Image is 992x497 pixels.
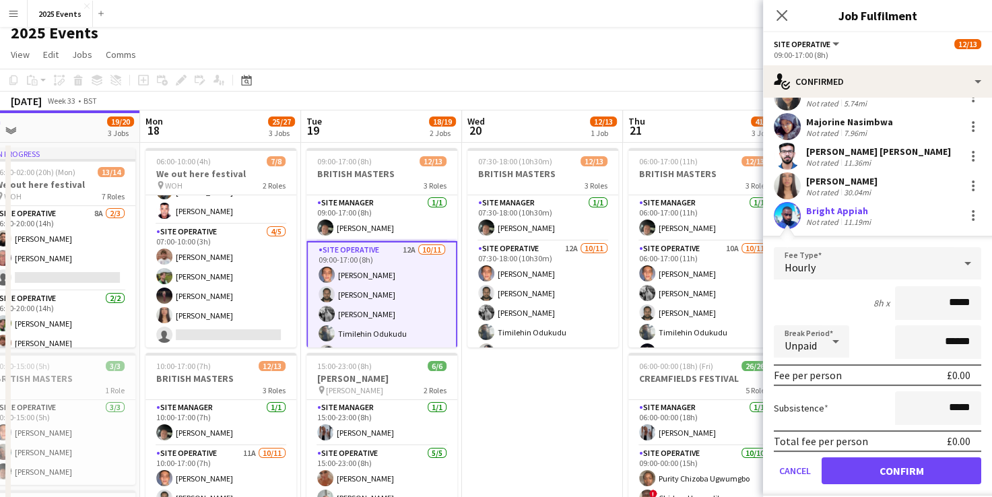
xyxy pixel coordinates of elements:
[467,241,618,486] app-card-role: Site Operative12A10/1107:30-18:00 (10h30m)[PERSON_NAME][PERSON_NAME][PERSON_NAME]Timilehin Odukud...
[774,457,816,484] button: Cancel
[774,39,841,49] button: Site Operative
[424,385,447,395] span: 2 Roles
[581,156,607,166] span: 12/13
[11,23,98,43] h1: 2025 Events
[628,195,779,241] app-card-role: Site Manager1/106:00-17:00 (11h)[PERSON_NAME]
[741,361,768,371] span: 26/26
[763,7,992,24] h3: Job Fulfilment
[628,372,779,385] h3: CREAMFIELDS FESTIVAL
[306,148,457,347] app-job-card: 09:00-17:00 (8h)12/13BRITISH MASTERS3 RolesSite Manager1/109:00-17:00 (8h)[PERSON_NAME]Site Opera...
[156,361,211,371] span: 10:00-17:00 (7h)
[628,115,645,127] span: Thu
[841,98,869,108] div: 5.74mi
[806,205,873,217] div: Bright Appiah
[467,168,618,180] h3: BRITISH MASTERS
[306,241,457,489] app-card-role: Site Operative12A10/1109:00-17:00 (8h)[PERSON_NAME][PERSON_NAME][PERSON_NAME]Timilehin Odukudu
[420,156,447,166] span: 12/13
[822,457,981,484] button: Confirm
[806,145,951,158] div: [PERSON_NAME] [PERSON_NAME]
[639,361,713,371] span: 06:00-00:00 (18h) (Fri)
[263,385,286,395] span: 3 Roles
[11,48,30,61] span: View
[841,187,873,197] div: 30.04mi
[467,148,618,347] app-job-card: 07:30-18:00 (10h30m)12/13BRITISH MASTERS3 RolesSite Manager1/107:30-18:00 (10h30m)[PERSON_NAME]Si...
[424,180,447,191] span: 3 Roles
[156,156,211,166] span: 06:00-10:00 (4h)
[785,261,816,274] span: Hourly
[72,48,92,61] span: Jobs
[145,372,296,385] h3: BRITISH MASTERS
[628,241,779,486] app-card-role: Site Operative10A10/1106:00-17:00 (11h)[PERSON_NAME][PERSON_NAME][PERSON_NAME]Timilehin Odukudu[P...
[430,128,455,138] div: 2 Jobs
[628,400,779,446] app-card-role: Site Manager1/106:00-00:00 (18h)[PERSON_NAME]
[639,156,698,166] span: 06:00-17:00 (11h)
[5,46,35,63] a: View
[752,128,777,138] div: 3 Jobs
[873,297,890,309] div: 8h x
[428,361,447,371] span: 6/6
[4,191,22,201] span: WOH
[628,168,779,180] h3: BRITISH MASTERS
[746,180,768,191] span: 3 Roles
[317,361,372,371] span: 15:00-23:00 (8h)
[306,195,457,241] app-card-role: Site Manager1/109:00-17:00 (8h)[PERSON_NAME]
[429,117,456,127] span: 18/19
[467,195,618,241] app-card-role: Site Manager1/107:30-18:00 (10h30m)[PERSON_NAME]
[317,156,372,166] span: 09:00-17:00 (8h)
[100,46,141,63] a: Comms
[806,175,878,187] div: [PERSON_NAME]
[165,180,183,191] span: WOH
[269,128,294,138] div: 3 Jobs
[306,400,457,446] app-card-role: Site Manager1/115:00-23:00 (8h)[PERSON_NAME]
[774,50,981,60] div: 09:00-17:00 (8h)
[841,158,873,168] div: 11.36mi
[145,168,296,180] h3: We out here festival
[785,339,817,352] span: Unpaid
[467,115,485,127] span: Wed
[465,123,485,138] span: 20
[306,168,457,180] h3: BRITISH MASTERS
[841,128,869,138] div: 7.96mi
[98,167,125,177] span: 13/14
[763,65,992,98] div: Confirmed
[746,385,768,395] span: 5 Roles
[263,180,286,191] span: 2 Roles
[806,128,841,138] div: Not rated
[947,368,970,382] div: £0.00
[84,96,97,106] div: BST
[105,385,125,395] span: 1 Role
[107,117,134,127] span: 19/20
[306,115,322,127] span: Tue
[143,123,163,138] span: 18
[67,46,98,63] a: Jobs
[774,402,828,414] label: Subsistence
[306,372,457,385] h3: [PERSON_NAME]
[11,94,42,108] div: [DATE]
[38,46,64,63] a: Edit
[102,191,125,201] span: 7 Roles
[43,48,59,61] span: Edit
[145,400,296,446] app-card-role: Site Manager1/110:00-17:00 (7h)[PERSON_NAME]
[106,361,125,371] span: 3/3
[628,148,779,347] app-job-card: 06:00-17:00 (11h)12/13BRITISH MASTERS3 RolesSite Manager1/106:00-17:00 (11h)[PERSON_NAME]Site Ope...
[145,115,163,127] span: Mon
[478,156,552,166] span: 07:30-18:00 (10h30m)
[806,217,841,227] div: Not rated
[626,123,645,138] span: 21
[268,117,295,127] span: 25/27
[326,385,383,395] span: [PERSON_NAME]
[259,361,286,371] span: 12/13
[741,156,768,166] span: 12/13
[28,1,93,27] button: 2025 Events
[590,117,617,127] span: 12/13
[106,48,136,61] span: Comms
[774,368,842,382] div: Fee per person
[751,117,778,127] span: 41/42
[841,217,873,227] div: 11.19mi
[954,39,981,49] span: 12/13
[145,148,296,347] app-job-card: 06:00-10:00 (4h)7/8We out here festival WOH2 RolesSite Operative3/306:00-10:00 (4h)[PERSON_NAME][...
